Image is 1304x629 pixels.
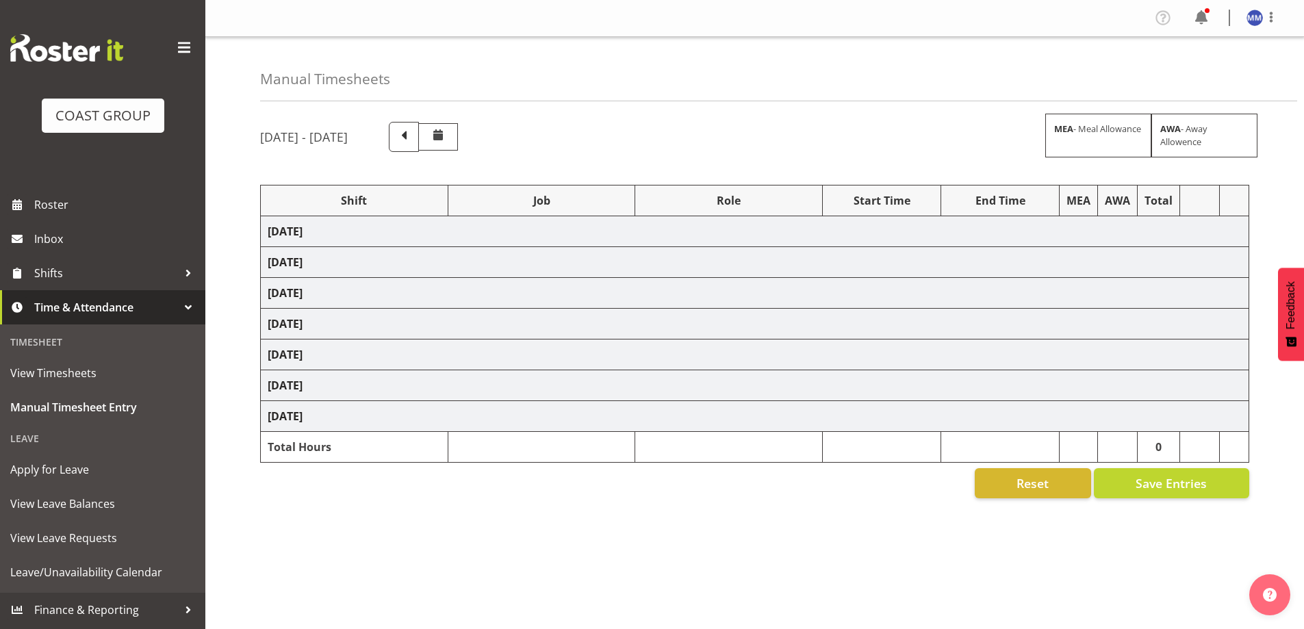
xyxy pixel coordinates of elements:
span: Apply for Leave [10,459,195,480]
img: Rosterit website logo [10,34,123,62]
span: Save Entries [1136,474,1207,492]
h5: [DATE] - [DATE] [260,129,348,144]
div: AWA [1105,192,1130,209]
span: Leave/Unavailability Calendar [10,562,195,582]
td: Total Hours [261,432,448,463]
td: [DATE] [261,339,1249,370]
strong: MEA [1054,123,1073,135]
img: help-xxl-2.png [1263,588,1277,602]
div: Shift [268,192,441,209]
div: COAST GROUP [55,105,151,126]
div: MEA [1066,192,1090,209]
td: [DATE] [261,247,1249,278]
td: 0 [1138,432,1180,463]
div: Job [455,192,628,209]
button: Save Entries [1094,468,1249,498]
div: Start Time [830,192,934,209]
a: Leave/Unavailability Calendar [3,555,202,589]
div: End Time [948,192,1052,209]
div: Leave [3,424,202,452]
strong: AWA [1160,123,1181,135]
span: Finance & Reporting [34,600,178,620]
div: Total [1145,192,1173,209]
span: Time & Attendance [34,297,178,318]
span: Inbox [34,229,199,249]
td: [DATE] [261,370,1249,401]
a: Manual Timesheet Entry [3,390,202,424]
span: View Leave Balances [10,493,195,514]
td: [DATE] [261,216,1249,247]
span: Shifts [34,263,178,283]
img: matthew-mclean9952.jpg [1247,10,1263,26]
div: - Away Allowence [1151,114,1257,157]
span: Roster [34,194,199,215]
h4: Manual Timesheets [260,71,390,87]
span: View Leave Requests [10,528,195,548]
button: Reset [975,468,1091,498]
div: Timesheet [3,328,202,356]
td: [DATE] [261,278,1249,309]
span: Reset [1017,474,1049,492]
div: - Meal Allowance [1045,114,1151,157]
a: View Timesheets [3,356,202,390]
span: View Timesheets [10,363,195,383]
span: Manual Timesheet Entry [10,397,195,418]
td: [DATE] [261,309,1249,339]
td: [DATE] [261,401,1249,432]
a: Apply for Leave [3,452,202,487]
button: Feedback - Show survey [1278,268,1304,361]
div: Role [642,192,815,209]
a: View Leave Requests [3,521,202,555]
a: View Leave Balances [3,487,202,521]
span: Feedback [1285,281,1297,329]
